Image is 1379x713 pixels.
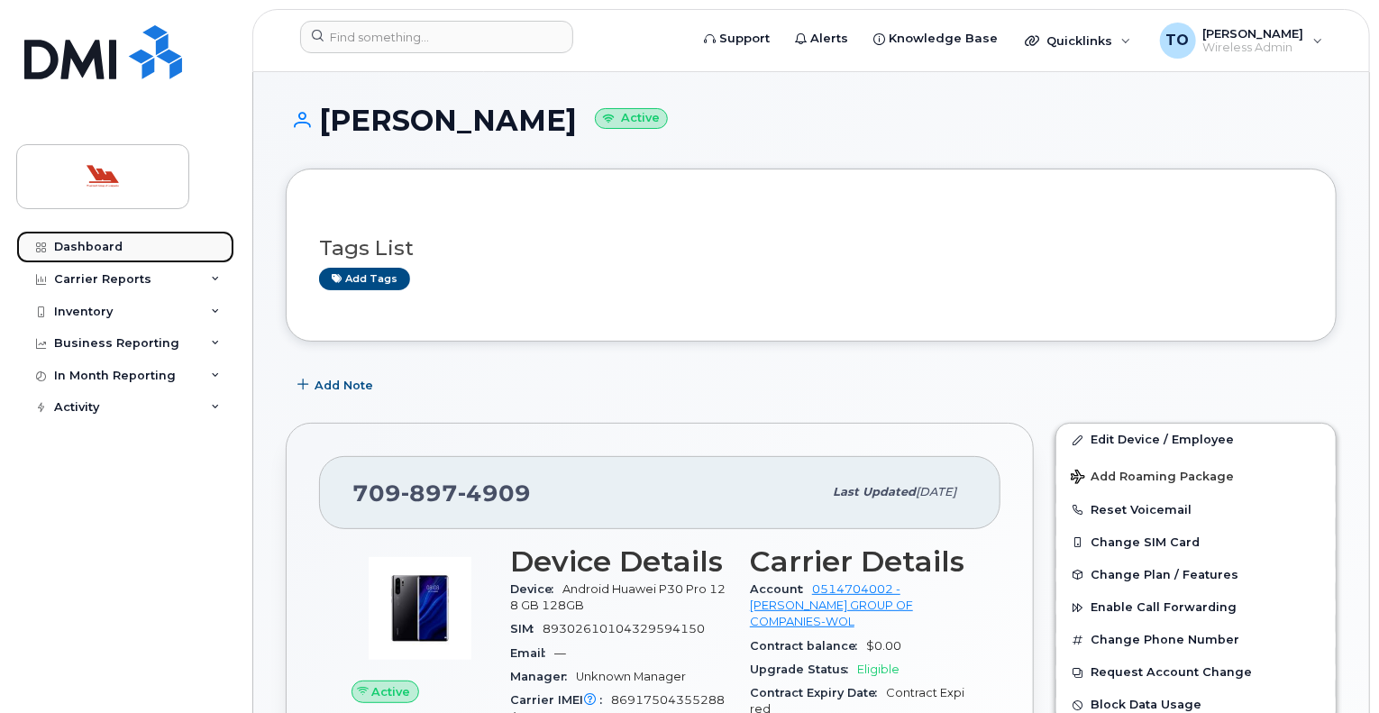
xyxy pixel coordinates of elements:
[401,480,458,507] span: 897
[352,480,531,507] span: 709
[510,582,562,596] span: Device
[315,377,373,394] span: Add Note
[1071,470,1234,487] span: Add Roaming Package
[595,108,668,129] small: Active
[319,237,1303,260] h3: Tags List
[916,485,956,498] span: [DATE]
[1056,424,1336,456] a: Edit Device / Employee
[372,683,411,700] span: Active
[1056,526,1336,559] button: Change SIM Card
[576,670,686,683] span: Unknown Manager
[286,369,388,401] button: Add Note
[833,485,916,498] span: Last updated
[510,582,726,612] span: Android Huawei P30 Pro 128 GB 128GB
[458,480,531,507] span: 4909
[510,670,576,683] span: Manager
[1056,559,1336,591] button: Change Plan / Features
[1056,656,1336,689] button: Request Account Change
[750,686,886,699] span: Contract Expiry Date
[1056,591,1336,624] button: Enable Call Forwarding
[750,582,913,629] a: 0514704002 - [PERSON_NAME] GROUP OF COMPANIES-WOL
[750,663,857,676] span: Upgrade Status
[1056,494,1336,526] button: Reset Voicemail
[286,105,1337,136] h1: [PERSON_NAME]
[366,554,474,663] img: image20231002-3703462-1apgdqs.jpeg
[750,545,968,578] h3: Carrier Details
[866,639,901,653] span: $0.00
[1056,624,1336,656] button: Change Phone Number
[543,622,705,635] span: 89302610104329594150
[750,582,812,596] span: Account
[1056,457,1336,494] button: Add Roaming Package
[750,639,866,653] span: Contract balance
[554,646,566,660] span: —
[510,622,543,635] span: SIM
[1091,568,1238,581] span: Change Plan / Features
[510,545,728,578] h3: Device Details
[510,646,554,660] span: Email
[319,268,410,290] a: Add tags
[857,663,900,676] span: Eligible
[510,693,611,707] span: Carrier IMEI
[1091,601,1237,615] span: Enable Call Forwarding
